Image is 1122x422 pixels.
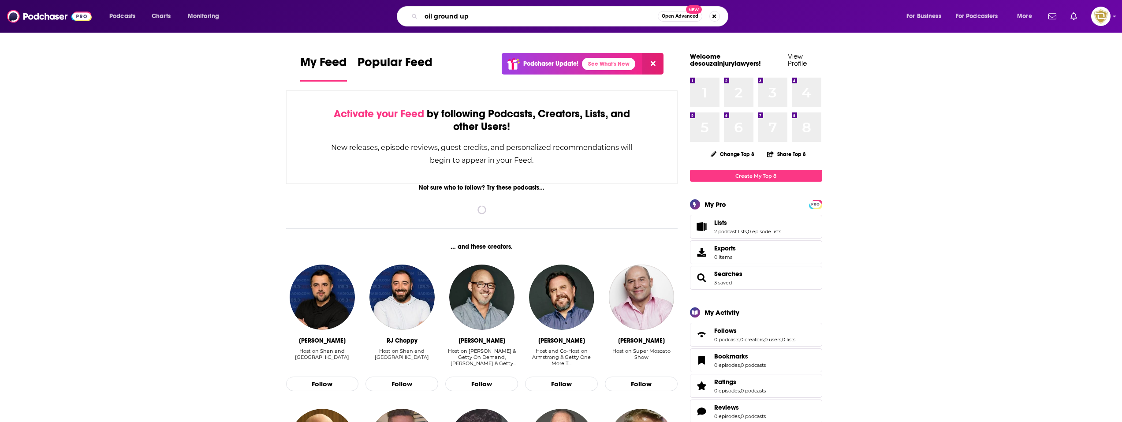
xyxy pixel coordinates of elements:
[1091,7,1111,26] img: User Profile
[300,55,347,82] a: My Feed
[449,265,514,330] img: Jack Armstrong
[286,243,678,250] div: ... and these creators.
[714,378,766,386] a: Ratings
[1017,10,1032,22] span: More
[714,270,742,278] a: Searches
[609,265,674,330] img: Vincent Moscato
[421,9,658,23] input: Search podcasts, credits, & more...
[182,9,231,23] button: open menu
[693,246,711,258] span: Exports
[740,413,741,419] span: ,
[788,52,807,67] a: View Profile
[286,184,678,191] div: Not sure who to follow? Try these podcasts...
[690,348,822,372] span: Bookmarks
[900,9,952,23] button: open menu
[690,52,761,67] a: Welcome desouzainjurylawyers!
[740,362,741,368] span: ,
[690,170,822,182] a: Create My Top 8
[810,201,821,207] a: PRO
[188,10,219,22] span: Monitoring
[405,6,737,26] div: Search podcasts, credits, & more...
[369,265,435,330] img: RJ Choppy
[740,388,741,394] span: ,
[445,377,518,392] button: Follow
[714,254,736,260] span: 0 items
[529,265,594,330] img: Joe Getty
[299,337,346,344] div: Shan Shariff
[152,10,171,22] span: Charts
[705,149,760,160] button: Change Top 8
[686,5,702,14] span: New
[331,108,634,133] div: by following Podcasts, Creators, Lists, and other Users!
[714,327,795,335] a: Follows
[714,244,736,252] span: Exports
[950,9,1011,23] button: open menu
[714,352,748,360] span: Bookmarks
[693,220,711,233] a: Lists
[781,336,782,343] span: ,
[1067,9,1081,24] a: Show notifications dropdown
[714,336,739,343] a: 0 podcasts
[605,348,678,367] div: Host on Super Moscato Show
[334,107,424,120] span: Activate your Feed
[690,323,822,347] span: Follows
[690,215,822,239] span: Lists
[662,14,698,19] span: Open Advanced
[693,405,711,418] a: Reviews
[290,265,355,330] img: Shan Shariff
[690,266,822,290] span: Searches
[693,354,711,366] a: Bookmarks
[525,348,598,367] div: Host and Co-Host on Armstrong & Getty One More T…
[523,60,578,67] p: Podchaser Update!
[146,9,176,23] a: Charts
[1011,9,1043,23] button: open menu
[103,9,147,23] button: open menu
[714,327,737,335] span: Follows
[458,337,505,344] div: Jack Armstrong
[445,348,518,367] div: Host on Armstrong & Getty On Demand, Armstrong & Getty One More T…, and The Armstrong & Getty Show
[658,11,702,22] button: Open AdvancedNew
[741,388,766,394] a: 0 podcasts
[693,272,711,284] a: Searches
[714,219,781,227] a: Lists
[705,308,739,317] div: My Activity
[714,403,739,411] span: Reviews
[690,374,822,398] span: Ratings
[605,348,678,360] div: Host on Super Moscato Show
[300,55,347,75] span: My Feed
[538,337,585,344] div: Joe Getty
[365,377,438,392] button: Follow
[1091,7,1111,26] span: Logged in as desouzainjurylawyers
[358,55,432,75] span: Popular Feed
[286,348,359,367] div: Host on Shan and RJ
[7,8,92,25] img: Podchaser - Follow, Share and Rate Podcasts
[525,348,598,366] div: Host and Co-Host on Armstrong & Getty One More T…
[741,413,766,419] a: 0 podcasts
[748,228,781,235] a: 0 episode lists
[690,240,822,264] a: Exports
[906,10,941,22] span: For Business
[109,10,135,22] span: Podcasts
[714,352,766,360] a: Bookmarks
[705,200,726,209] div: My Pro
[782,336,795,343] a: 0 lists
[764,336,764,343] span: ,
[714,413,740,419] a: 0 episodes
[714,280,732,286] a: 3 saved
[387,337,417,344] div: RJ Choppy
[747,228,748,235] span: ,
[714,378,736,386] span: Ratings
[365,348,438,367] div: Host on Shan and RJ
[739,336,740,343] span: ,
[331,141,634,167] div: New releases, episode reviews, guest credits, and personalized recommendations will begin to appe...
[605,377,678,392] button: Follow
[693,329,711,341] a: Follows
[286,348,359,360] div: Host on Shan and [GEOGRAPHIC_DATA]
[741,362,766,368] a: 0 podcasts
[445,348,518,366] div: Host on [PERSON_NAME] & Getty On Demand, [PERSON_NAME] & Getty One More T…, and The [PERSON_NAME]...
